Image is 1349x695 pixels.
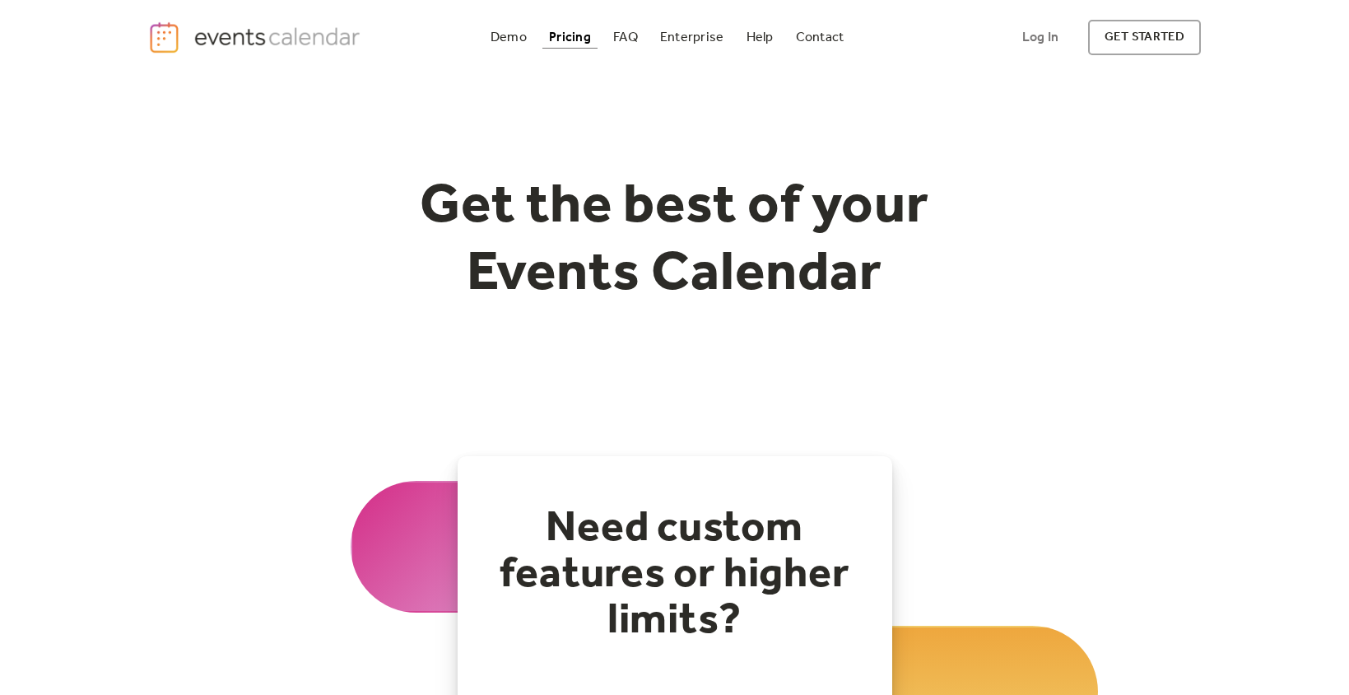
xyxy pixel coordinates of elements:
h2: Need custom features or higher limits? [491,506,859,644]
a: Log In [1006,20,1075,55]
a: Pricing [542,26,598,49]
div: Enterprise [660,33,723,42]
a: Contact [789,26,851,49]
div: FAQ [613,33,638,42]
a: FAQ [607,26,644,49]
a: Enterprise [654,26,730,49]
a: Help [740,26,780,49]
a: get started [1088,20,1201,55]
a: Demo [484,26,533,49]
h1: Get the best of your Events Calendar [359,174,991,308]
div: Help [747,33,774,42]
div: Demo [491,33,527,42]
div: Contact [796,33,844,42]
div: Pricing [549,33,591,42]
